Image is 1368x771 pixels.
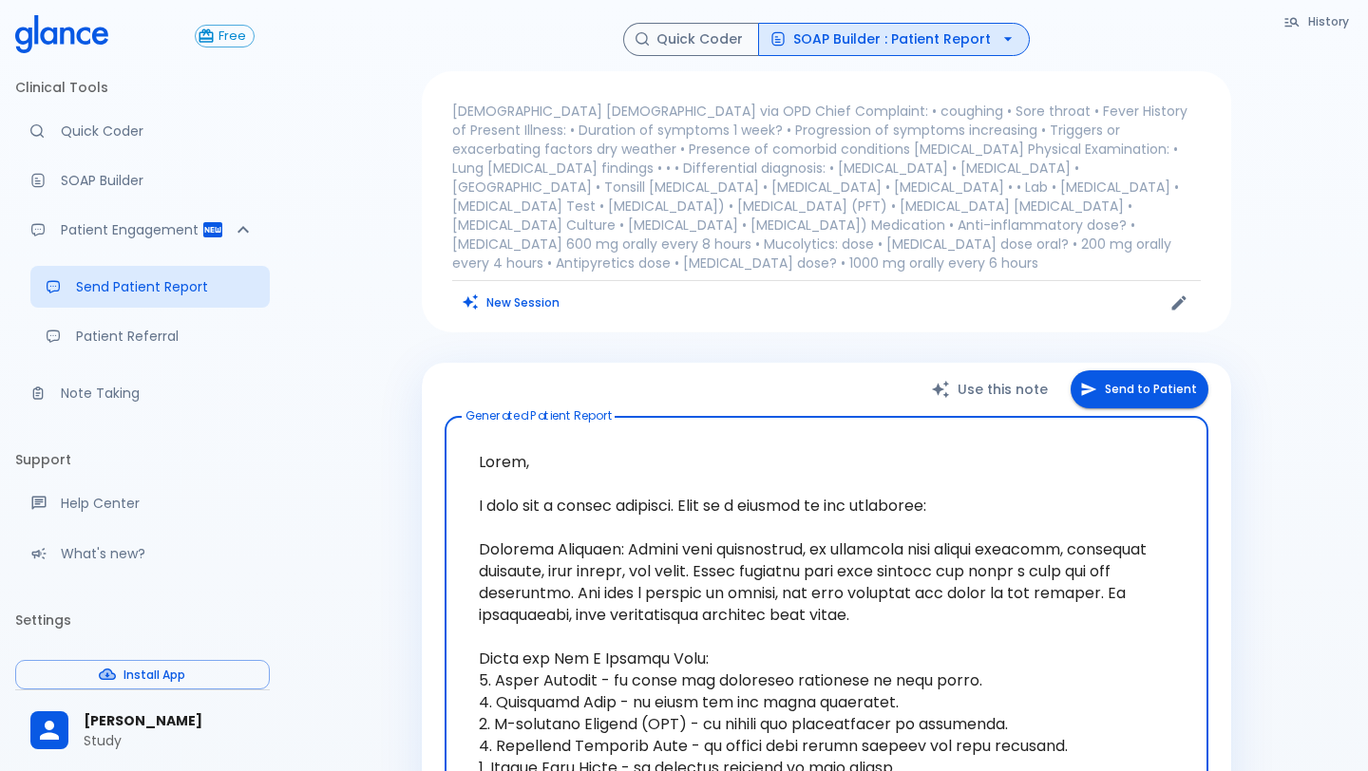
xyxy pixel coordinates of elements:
p: [DEMOGRAPHIC_DATA] [DEMOGRAPHIC_DATA] via OPD Chief Complaint: • coughing • Sore throat • Fever H... [452,102,1201,273]
li: Settings [15,597,270,643]
p: Send Patient Report [76,277,255,296]
span: Free [211,29,254,44]
p: Patient Referral [76,327,255,346]
button: Send to Patient [1071,370,1208,409]
p: Note Taking [61,384,255,403]
li: Clinical Tools [15,65,270,110]
a: Receive patient referrals [30,315,270,357]
button: Free [195,25,255,47]
p: Quick Coder [61,122,255,141]
a: Moramiz: Find ICD10AM codes instantly [15,110,270,152]
p: Help Center [61,494,255,513]
p: What's new? [61,544,255,563]
button: Install App [15,660,270,689]
button: Clears all inputs and results. [452,289,571,316]
p: Study [84,731,255,750]
button: SOAP Builder : Patient Report [758,23,1030,56]
a: Get help from our support team [15,482,270,524]
a: Send a patient summary [30,266,270,308]
span: [PERSON_NAME] [84,711,255,731]
p: SOAP Builder [61,171,255,190]
button: Edit [1165,289,1193,317]
p: Patient Engagement [61,220,201,239]
a: Click to view or change your subscription [195,25,270,47]
button: Use this note [912,370,1071,409]
li: Support [15,437,270,482]
a: Docugen: Compose a clinical documentation in seconds [15,160,270,201]
div: Patient Reports & Referrals [15,209,270,251]
div: [PERSON_NAME]Study [15,698,270,763]
a: Advanced note-taking [15,372,270,414]
div: Recent updates and feature releases [15,533,270,574]
button: Quick Coder [623,23,759,56]
button: History [1274,8,1360,35]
